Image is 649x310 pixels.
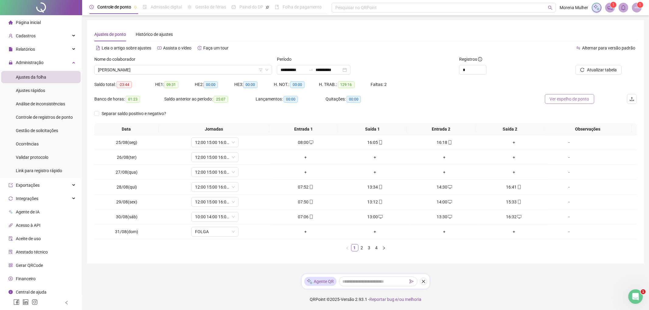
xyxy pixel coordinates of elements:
div: Histórico de ajustes [136,31,173,38]
span: 25/08(seg) [116,140,137,145]
span: Faça um tour [203,46,229,50]
div: + [343,169,407,175]
th: Jornadas [159,123,269,135]
div: 14:30 [412,184,477,190]
span: Análise de inconsistências [16,101,65,106]
span: 00:00 [347,96,361,103]
span: right [382,246,386,250]
span: down [232,215,235,219]
span: 129:16 [338,81,354,88]
a: 1 [351,244,358,251]
span: dollar [9,277,13,281]
div: + [482,228,546,235]
div: - [551,228,587,235]
span: FOLGA [195,227,235,236]
span: mobile [309,185,313,189]
span: file [9,47,13,51]
span: Financeiro [16,276,36,281]
div: 07:06 [273,213,338,220]
span: Registros [459,56,482,63]
span: down [232,230,235,233]
span: down [232,185,235,189]
span: down [232,141,235,144]
th: Saída 2 [476,123,544,135]
div: 13:12 [343,199,407,205]
span: 10:00 14:00 15:00 20:00 [195,212,235,221]
span: 12:00 15:00 16:00 20:00 [195,182,235,192]
span: history [197,46,202,50]
div: HE 2: [195,81,234,88]
span: file-done [143,5,147,9]
div: + [482,169,546,175]
img: 62003 [632,3,641,12]
span: Reportar bug e/ou melhoria [369,297,421,302]
div: + [412,154,477,161]
th: Entrada 2 [407,123,476,135]
div: 16:05 [343,139,407,146]
span: Integrações [16,196,38,201]
span: Admissão digital [151,5,182,9]
span: 12:00 15:00 16:00 20:00 [195,168,235,177]
div: 13:30 [412,213,477,220]
span: Ajustes rápidos [16,88,45,93]
span: 26/08(ter) [117,155,137,160]
span: Assista o vídeo [163,46,191,50]
div: + [482,154,546,161]
button: Atualizar tabela [575,65,622,75]
span: Morena Mulher [560,4,588,11]
div: - [551,154,587,161]
span: 01:23 [126,96,140,103]
span: mobile [517,185,522,189]
span: export [9,183,13,187]
span: Controle de ponto [97,5,131,9]
footer: QRPoint © 2025 - 2.93.1 - [82,289,649,310]
div: + [273,154,338,161]
span: upload [630,97,634,101]
div: 15:33 [482,199,546,205]
span: dashboard [232,5,236,9]
span: Leia o artigo sobre ajustes [102,46,151,50]
div: + [273,228,338,235]
span: facebook [13,299,19,305]
div: + [343,154,407,161]
sup: 1 [610,2,616,8]
span: book [275,5,279,9]
th: Entrada 1 [269,123,338,135]
img: sparkle-icon.fc2bf0ac1784a2077858766a79e2daf3.svg [307,278,313,285]
div: 08:00 [273,139,338,146]
div: - [551,213,587,220]
span: sync [9,196,13,201]
div: - [551,139,587,146]
span: user-add [9,34,13,38]
span: Alternar para versão padrão [582,46,635,50]
span: Observações [547,126,629,132]
div: Quitações: [326,96,386,103]
span: 00:00 [243,81,257,88]
span: mobile [378,185,383,189]
li: 4 [373,244,380,251]
button: left [344,244,351,251]
span: FELIPE BRANDOLIS [98,65,268,74]
span: filter [259,68,263,72]
span: 00:00 [290,81,305,88]
div: Saldo total: [94,81,155,88]
div: 14:00 [412,199,477,205]
span: info-circle [478,57,482,61]
span: 09:31 [164,81,178,88]
span: Página inicial [16,20,41,25]
span: 12:00 15:00 16:00 20:00 [195,153,235,162]
span: instagram [32,299,38,305]
span: Ocorrências [16,141,39,146]
div: 16:18 [412,139,477,146]
span: notification [607,5,613,10]
span: Gerar QRCode [16,263,43,268]
div: Ajustes de ponto [94,31,126,38]
span: Link para registro rápido [16,168,62,173]
span: send [410,279,414,284]
sup: Atualize o seu contato no menu Meus Dados [637,2,643,8]
span: clock-circle [89,5,94,9]
iframe: Intercom live chat [628,289,643,304]
span: Exportações [16,183,40,188]
li: Próxima página [380,244,388,251]
div: + [343,228,407,235]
